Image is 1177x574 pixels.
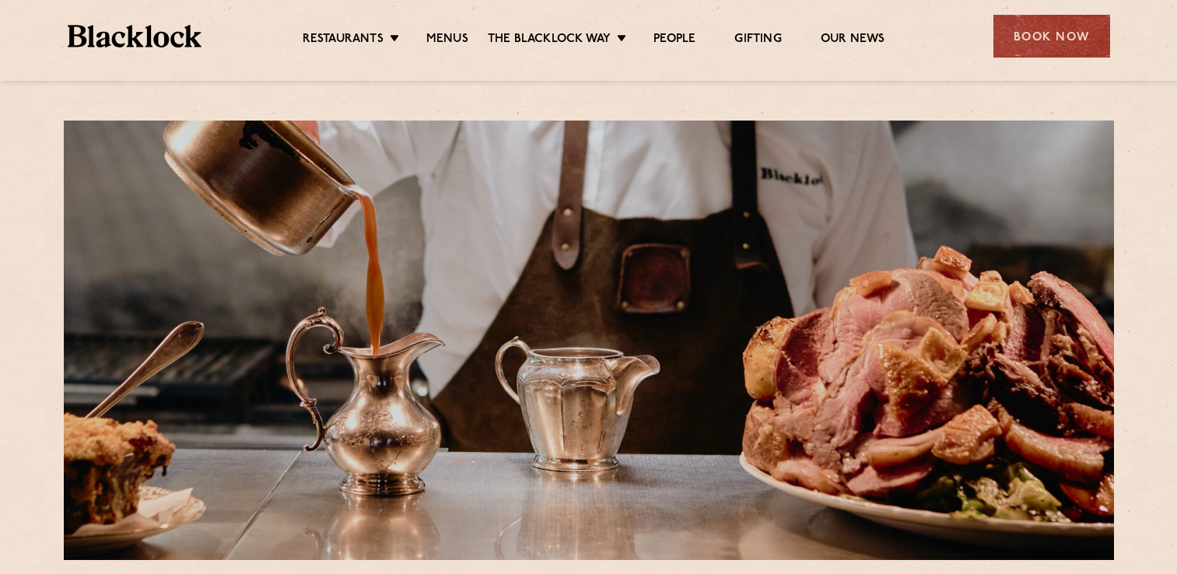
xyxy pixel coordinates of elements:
[426,32,468,49] a: Menus
[734,32,781,49] a: Gifting
[993,15,1110,58] div: Book Now
[653,32,695,49] a: People
[303,32,384,49] a: Restaurants
[821,32,885,49] a: Our News
[68,25,202,47] img: BL_Textured_Logo-footer-cropped.svg
[488,32,611,49] a: The Blacklock Way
